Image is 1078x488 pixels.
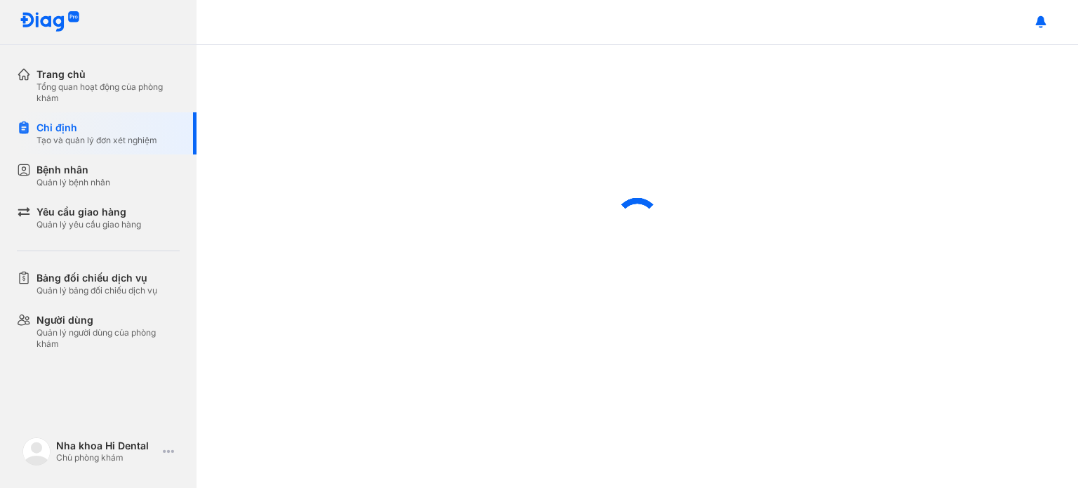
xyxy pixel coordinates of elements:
[36,163,110,177] div: Bệnh nhân
[36,313,180,327] div: Người dùng
[20,11,80,33] img: logo
[36,121,157,135] div: Chỉ định
[36,205,141,219] div: Yêu cầu giao hàng
[36,327,180,350] div: Quản lý người dùng của phòng khám
[36,177,110,188] div: Quản lý bệnh nhân
[36,135,157,146] div: Tạo và quản lý đơn xét nghiệm
[36,81,180,104] div: Tổng quan hoạt động của phòng khám
[56,440,157,452] div: Nha khoa Hi Dental
[22,437,51,466] img: logo
[36,285,157,296] div: Quản lý bảng đối chiếu dịch vụ
[36,219,141,230] div: Quản lý yêu cầu giao hàng
[36,271,157,285] div: Bảng đối chiếu dịch vụ
[36,67,180,81] div: Trang chủ
[56,452,157,463] div: Chủ phòng khám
